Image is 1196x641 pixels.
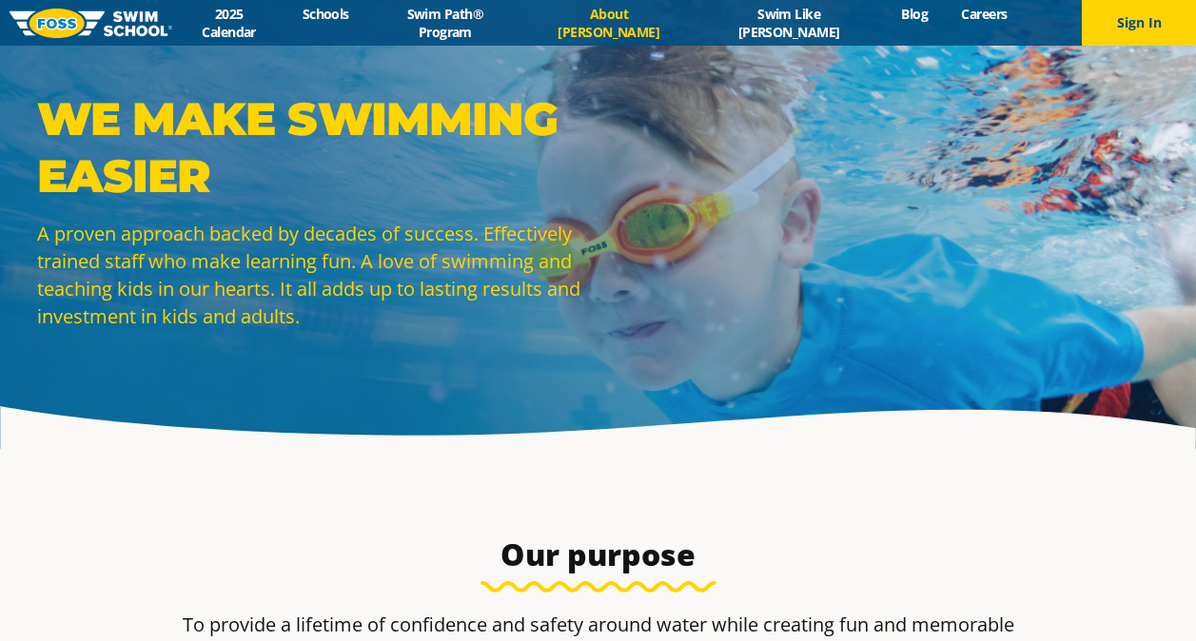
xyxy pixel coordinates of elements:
[524,5,693,41] a: About [PERSON_NAME]
[945,5,1024,23] a: Careers
[37,220,589,330] p: A proven approach backed by decades of success. Effectively trained staff who make learning fun. ...
[10,9,172,38] img: FOSS Swim School Logo
[365,5,524,41] a: Swim Path® Program
[37,90,589,204] p: WE MAKE SWIMMING EASIER
[285,5,365,23] a: Schools
[172,5,285,41] a: 2025 Calendar
[149,535,1048,573] h3: Our purpose
[885,5,945,23] a: Blog
[693,5,885,41] a: Swim Like [PERSON_NAME]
